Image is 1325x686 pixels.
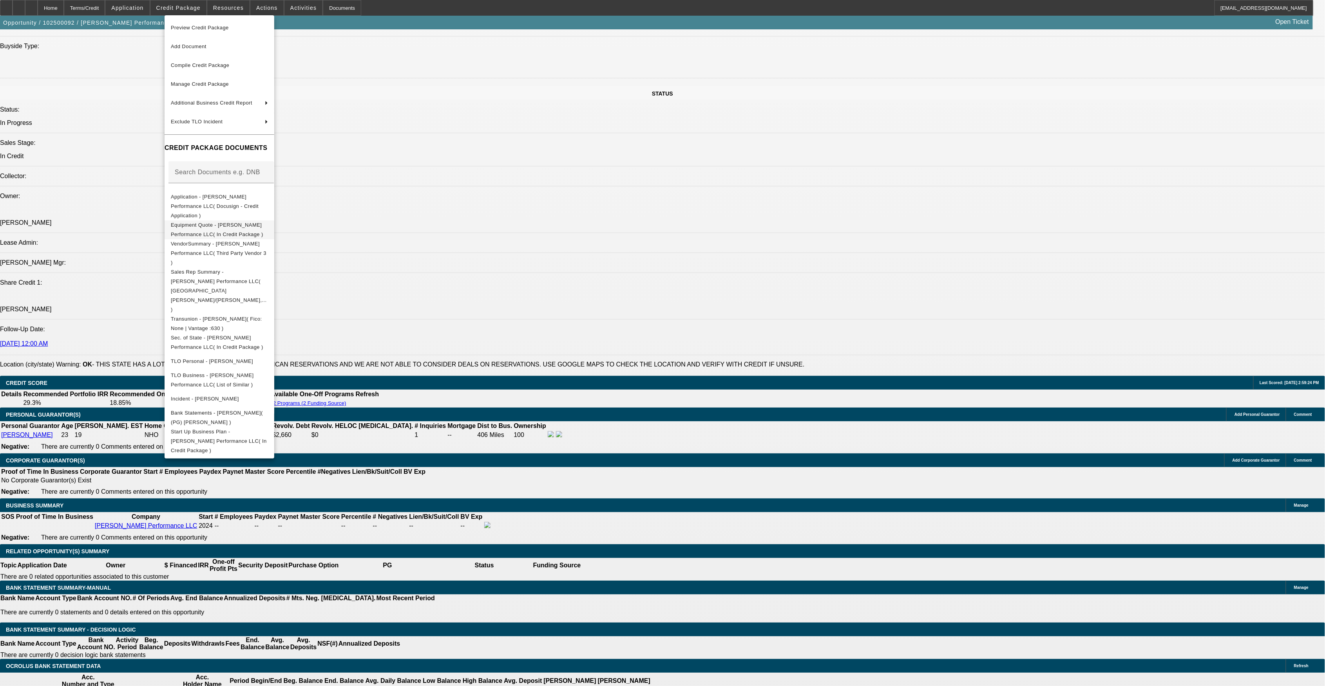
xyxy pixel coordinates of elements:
[165,192,274,220] button: Application - Powell Performance LLC( Docusign - Credit Application )
[171,81,229,87] span: Manage Credit Package
[171,119,223,125] span: Exclude TLO Incident
[171,395,239,401] span: Incident - [PERSON_NAME]
[171,193,259,218] span: Application - [PERSON_NAME] Performance LLC( Docusign - Credit Application )
[165,427,274,455] button: Start Up Business Plan - Powell Performance LLC( In Credit Package )
[171,240,266,265] span: VendorSummary - [PERSON_NAME] Performance LLC( Third Party Vendor 3 )
[171,100,252,106] span: Additional Business Credit Report
[171,358,253,364] span: TLO Personal - [PERSON_NAME]
[165,220,274,239] button: Equipment Quote - Powell Performance LLC( In Credit Package )
[171,316,262,331] span: Transunion - [PERSON_NAME]( Fico: None | Vantage :630 )
[165,267,274,314] button: Sales Rep Summary - Powell Performance LLC( Mansfield, Jeff/Fredericks,... )
[165,408,274,427] button: Bank Statements - Powell, Blake( (PG) Blake Powell )
[165,370,274,389] button: TLO Business - Powell Performance LLC( List of Similar )
[171,43,206,49] span: Add Document
[165,239,274,267] button: VendorSummary - Powell Performance LLC( Third Party Vendor 3 )
[165,333,274,352] button: Sec. of State - Powell Performance LLC( In Credit Package )
[171,372,254,387] span: TLO Business - [PERSON_NAME] Performance LLC( List of Similar )
[171,269,266,312] span: Sales Rep Summary - [PERSON_NAME] Performance LLC( [GEOGRAPHIC_DATA][PERSON_NAME]/[PERSON_NAME],....
[171,25,229,31] span: Preview Credit Package
[165,314,274,333] button: Transunion - Powell, Blake( Fico: None | Vantage :630 )
[171,222,263,237] span: Equipment Quote - [PERSON_NAME] Performance LLC( In Credit Package )
[171,410,263,425] span: Bank Statements - [PERSON_NAME]( (PG) [PERSON_NAME] )
[175,168,260,175] mat-label: Search Documents e.g. DNB
[165,143,274,153] h4: CREDIT PACKAGE DOCUMENTS
[171,428,267,453] span: Start Up Business Plan - [PERSON_NAME] Performance LLC( In Credit Package )
[165,389,274,408] button: Incident - Powell, Blake
[165,352,274,370] button: TLO Personal - Powell, Blake
[171,334,263,350] span: Sec. of State - [PERSON_NAME] Performance LLC( In Credit Package )
[171,62,229,68] span: Compile Credit Package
